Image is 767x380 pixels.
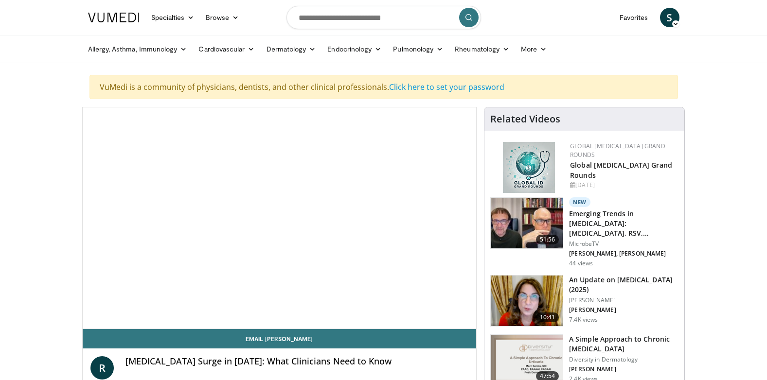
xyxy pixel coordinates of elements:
div: [DATE] [570,181,677,190]
p: MicrobeTV [569,240,678,248]
a: Global [MEDICAL_DATA] Grand Rounds [570,142,665,159]
a: 10:41 An Update on [MEDICAL_DATA] (2025) [PERSON_NAME] [PERSON_NAME] 7.4K views [490,275,678,327]
h4: Related Videos [490,113,560,125]
a: Rheumatology [449,39,515,59]
video-js: Video Player [83,107,477,329]
a: More [515,39,553,59]
div: VuMedi is a community of physicians, dentists, and other clinical professionals. [89,75,678,99]
a: R [90,356,114,380]
a: S [660,8,679,27]
a: Endocrinology [321,39,387,59]
p: [PERSON_NAME] [569,296,678,304]
a: 51:56 New Emerging Trends in [MEDICAL_DATA]: [MEDICAL_DATA], RSV, [MEDICAL_DATA], and… MicrobeTV ... [490,197,678,267]
a: Favorites [614,8,654,27]
p: [PERSON_NAME] [569,365,678,373]
a: Allergy, Asthma, Immunology [82,39,193,59]
a: Pulmonology [387,39,449,59]
a: Click here to set your password [389,82,504,92]
p: [PERSON_NAME] [569,306,678,314]
h3: A Simple Approach to Chronic [MEDICAL_DATA] [569,334,678,354]
a: Global [MEDICAL_DATA] Grand Rounds [570,160,672,180]
p: 7.4K views [569,316,598,324]
h4: [MEDICAL_DATA] Surge in [DATE]: What Clinicians Need to Know [125,356,469,367]
a: Cardiovascular [193,39,260,59]
input: Search topics, interventions [286,6,481,29]
img: 48af3e72-e66e-47da-b79f-f02e7cc46b9b.png.150x105_q85_crop-smart_upscale.png [491,276,563,326]
p: 44 views [569,259,593,267]
h3: Emerging Trends in [MEDICAL_DATA]: [MEDICAL_DATA], RSV, [MEDICAL_DATA], and… [569,209,678,238]
p: New [569,197,590,207]
span: 10:41 [536,312,559,322]
img: 72950736-5b1f-43e0-8656-7187c156917f.150x105_q85_crop-smart_upscale.jpg [491,198,563,248]
a: Dermatology [261,39,322,59]
a: Email [PERSON_NAME] [83,329,477,348]
p: [PERSON_NAME], [PERSON_NAME] [569,250,678,258]
p: Diversity in Dermatology [569,356,678,363]
h3: An Update on [MEDICAL_DATA] (2025) [569,275,678,294]
a: Browse [200,8,245,27]
a: Specialties [145,8,200,27]
img: e456a1d5-25c5-46f9-913a-7a343587d2a7.png.150x105_q85_autocrop_double_scale_upscale_version-0.2.png [503,142,555,193]
img: VuMedi Logo [88,13,140,22]
span: 51:56 [536,235,559,244]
